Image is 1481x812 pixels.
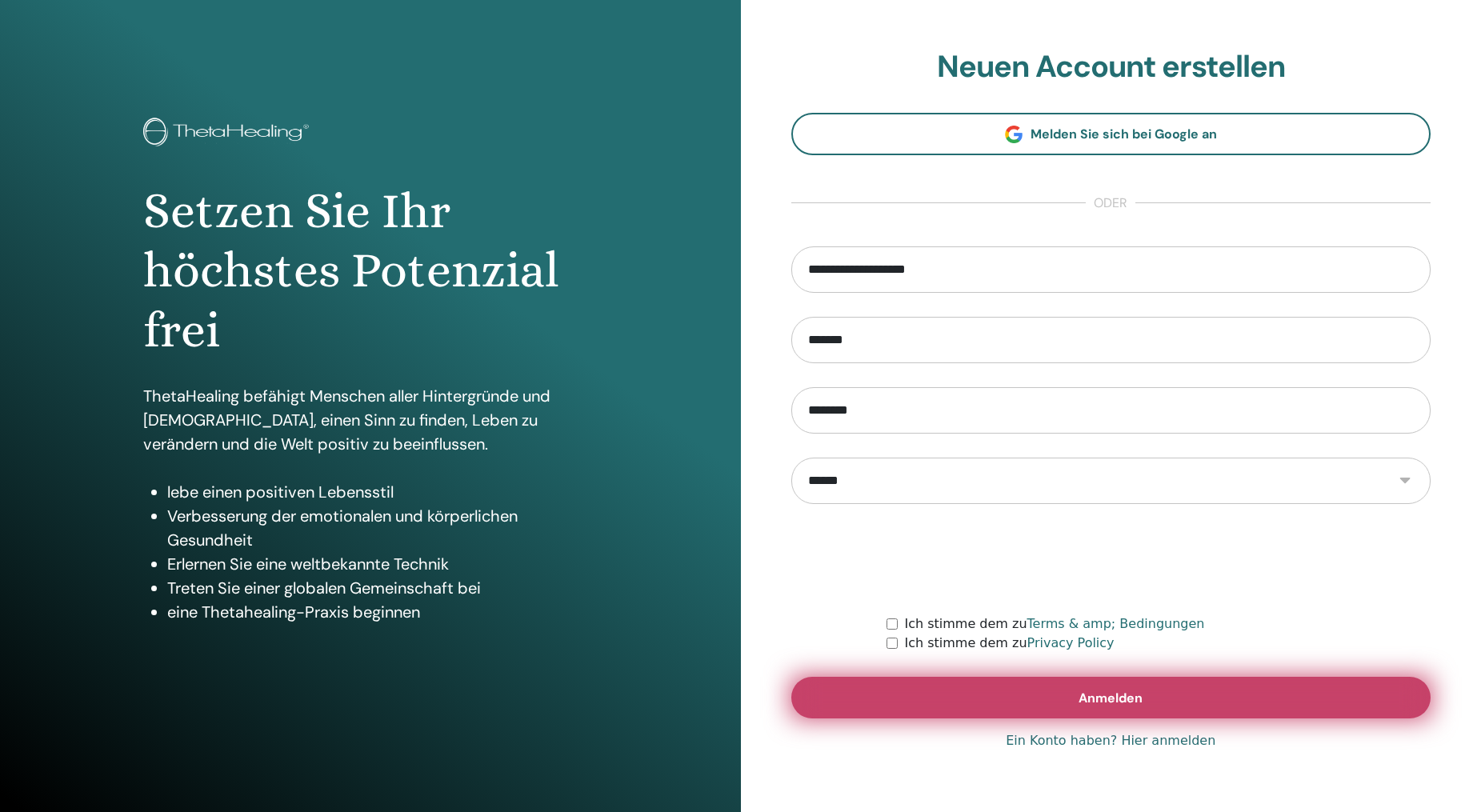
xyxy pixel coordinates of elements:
[1006,731,1215,750] a: Ein Konto haben? Hier anmelden
[167,504,597,552] li: Verbesserung der emotionalen und körperlichen Gesundheit
[1027,616,1205,631] a: Terms & amp; Bedingungen
[143,384,597,456] p: ThetaHealing befähigt Menschen aller Hintergründe und [DEMOGRAPHIC_DATA], einen Sinn zu finden, L...
[167,600,597,624] li: eine Thetahealing-Praxis beginnen
[1031,126,1217,142] span: Melden Sie sich bei Google an
[1079,690,1143,706] span: Anmelden
[791,113,1431,155] a: Melden Sie sich bei Google an
[1027,635,1115,650] a: Privacy Policy
[904,634,1114,653] label: Ich stimme dem zu
[1086,194,1135,213] span: oder
[904,614,1204,634] label: Ich stimme dem zu
[167,552,597,576] li: Erlernen Sie eine weltbekannte Technik
[167,480,597,504] li: lebe einen positiven Lebensstil
[989,528,1232,590] iframe: reCAPTCHA
[791,677,1431,718] button: Anmelden
[791,49,1431,86] h2: Neuen Account erstellen
[143,182,597,360] h1: Setzen Sie Ihr höchstes Potenzial frei
[167,576,597,600] li: Treten Sie einer globalen Gemeinschaft bei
